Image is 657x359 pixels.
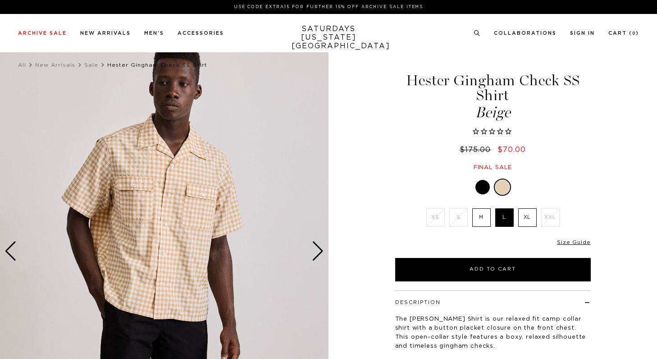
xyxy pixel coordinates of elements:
[80,31,131,36] a: New Arrivals
[5,241,17,261] div: Previous slide
[107,62,207,68] span: Hester Gingham Check SS Shirt
[570,31,595,36] a: Sign In
[497,146,526,153] span: $70.00
[495,208,514,227] label: L
[632,32,636,36] small: 0
[557,239,590,245] a: Size Guide
[394,164,592,171] div: Final sale
[35,62,75,68] a: New Arrivals
[144,31,164,36] a: Men's
[494,31,557,36] a: Collaborations
[472,208,491,227] label: M
[395,315,591,351] p: The [PERSON_NAME] Shirt is our relaxed fit camp collar shirt with a button placket closure on the...
[22,4,635,10] p: Use Code EXTRA15 for Further 15% Off Archive Sale Items
[518,208,537,227] label: XL
[18,31,67,36] a: Archive Sale
[608,31,639,36] a: Cart (0)
[394,105,592,120] span: Beige
[395,300,441,305] button: Description
[394,127,592,137] span: Rated 0.0 out of 5 stars 0 reviews
[394,73,592,120] h1: Hester Gingham Check SS Shirt
[460,146,494,153] del: $175.00
[84,62,98,68] a: Sale
[178,31,224,36] a: Accessories
[18,62,26,68] a: All
[292,25,366,51] a: SATURDAYS[US_STATE][GEOGRAPHIC_DATA]
[312,241,324,261] div: Next slide
[395,258,591,281] button: Add to Cart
